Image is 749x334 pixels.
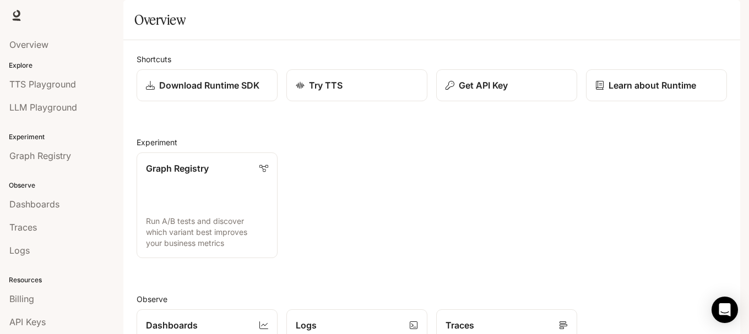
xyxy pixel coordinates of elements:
[446,319,474,332] p: Traces
[459,79,508,92] p: Get API Key
[146,162,209,175] p: Graph Registry
[286,69,427,101] a: Try TTS
[137,53,727,65] h2: Shortcuts
[712,297,738,323] div: Open Intercom Messenger
[146,319,198,332] p: Dashboards
[137,69,278,101] a: Download Runtime SDK
[609,79,696,92] p: Learn about Runtime
[146,216,268,249] p: Run A/B tests and discover which variant best improves your business metrics
[586,69,727,101] a: Learn about Runtime
[137,152,278,258] a: Graph RegistryRun A/B tests and discover which variant best improves your business metrics
[436,69,577,101] button: Get API Key
[296,319,317,332] p: Logs
[134,9,186,31] h1: Overview
[309,79,343,92] p: Try TTS
[159,79,259,92] p: Download Runtime SDK
[137,136,727,148] h2: Experiment
[137,293,727,305] h2: Observe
